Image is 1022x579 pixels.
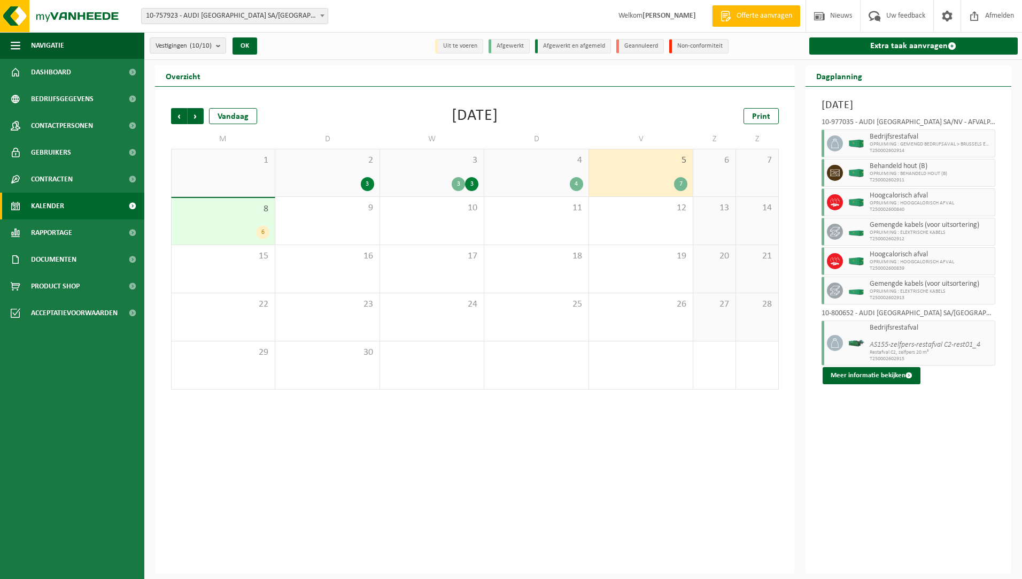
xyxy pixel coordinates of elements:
[693,129,736,149] td: Z
[188,108,204,124] span: Volgende
[281,250,374,262] span: 16
[31,139,71,166] span: Gebruikers
[848,140,864,148] img: HK-XC-40-GN-00
[452,108,498,124] div: [DATE]
[177,203,269,215] span: 8
[385,250,478,262] span: 17
[822,97,996,113] h3: [DATE]
[177,299,269,310] span: 22
[594,250,687,262] span: 19
[848,228,864,236] img: HK-XC-20-GN-00
[380,129,484,149] td: W
[741,299,773,310] span: 28
[535,39,611,54] li: Afgewerkt en afgemeld
[741,202,773,214] span: 14
[741,250,773,262] span: 21
[870,133,993,141] span: Bedrijfsrestafval
[741,155,773,166] span: 7
[734,11,795,21] span: Offerte aanvragen
[171,108,187,124] span: Vorige
[484,129,589,149] td: D
[870,341,980,349] i: AS155-zelfpers-restafval C2-rest01_4
[155,65,211,86] h2: Overzicht
[870,148,993,154] span: T250002602914
[209,108,257,124] div: Vandaag
[31,193,64,219] span: Kalender
[281,202,374,214] span: 9
[594,202,687,214] span: 12
[870,295,993,301] span: T250002602913
[848,199,864,207] img: HK-XC-40-GN-00
[452,177,465,191] div: 3
[171,129,275,149] td: M
[870,192,993,200] span: Hoogcalorisch afval
[616,39,664,54] li: Geannuleerd
[233,37,257,55] button: OK
[848,287,864,295] img: HK-XC-20-GN-00
[31,273,80,300] span: Product Shop
[699,202,730,214] span: 13
[712,5,800,27] a: Offerte aanvragen
[150,37,226,54] button: Vestigingen(10/10)
[870,236,993,242] span: T250002602912
[435,39,483,54] li: Uit te voeren
[752,112,770,121] span: Print
[870,230,993,236] span: OPRUIMING : ELEKTRISCHE KABELS
[870,207,993,213] span: T250002600840
[699,155,730,166] span: 6
[31,59,71,86] span: Dashboard
[385,202,478,214] span: 10
[31,32,64,59] span: Navigatie
[177,250,269,262] span: 15
[870,162,993,171] span: Behandeld hout (B)
[870,349,993,356] span: Restafval C2, zelfpers 20 m³
[594,299,687,310] span: 26
[870,171,993,177] span: OPRUIMING : BEHANDELD HOUT (B)
[570,177,583,191] div: 4
[870,324,993,332] span: Bedrijfsrestafval
[281,347,374,359] span: 30
[385,155,478,166] span: 3
[822,119,996,129] div: 10-977035 - AUDI [GEOGRAPHIC_DATA] SA/NV - AFVALPARK AP – OPRUIMING EOP - VORST
[256,225,269,239] div: 6
[699,299,730,310] span: 27
[156,38,212,54] span: Vestigingen
[177,347,269,359] span: 29
[870,259,993,265] span: OPRUIMING : HOOGCALORISCH AFVAL
[281,299,374,310] span: 23
[809,37,1018,55] a: Extra taak aanvragen
[385,299,478,310] span: 24
[870,250,993,259] span: Hoogcalorisch afval
[870,288,993,295] span: OPRUIMING : ELEKTRISCHE KABELS
[822,310,996,321] div: 10-800652 - AUDI [GEOGRAPHIC_DATA] SA/[GEOGRAPHIC_DATA]-AFVALPARK C2-INGANG 1 - VORST
[870,141,993,148] span: OPRUIMING : GEMENGD BEDRIJFSAVAL > BRUSSELS ENERGIE
[31,112,93,139] span: Contactpersonen
[870,221,993,230] span: Gemengde kabels (voor uitsortering)
[870,200,993,207] span: OPRUIMING : HOOGCALORISCH AFVAL
[589,129,693,149] td: V
[281,155,374,166] span: 2
[870,356,993,362] span: T250002602915
[490,299,583,310] span: 25
[490,250,583,262] span: 18
[848,257,864,265] img: HK-XC-40-GN-00
[490,155,583,166] span: 4
[848,339,864,347] img: HK-XZ-20-GN-01
[642,12,696,20] strong: [PERSON_NAME]
[31,86,94,112] span: Bedrijfsgegevens
[669,39,729,54] li: Non-conformiteit
[31,246,76,273] span: Documenten
[490,202,583,214] span: 11
[870,280,993,288] span: Gemengde kabels (voor uitsortering)
[177,155,269,166] span: 1
[190,42,212,49] count: (10/10)
[31,300,118,326] span: Acceptatievoorwaarden
[848,169,864,177] img: HK-XC-40-GN-00
[736,129,779,149] td: Z
[141,8,328,24] span: 10-757923 - AUDI BRUSSELS SA/NV - VORST
[744,108,779,124] a: Print
[31,166,73,193] span: Contracten
[31,219,72,246] span: Rapportage
[465,177,478,191] div: 3
[674,177,687,191] div: 7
